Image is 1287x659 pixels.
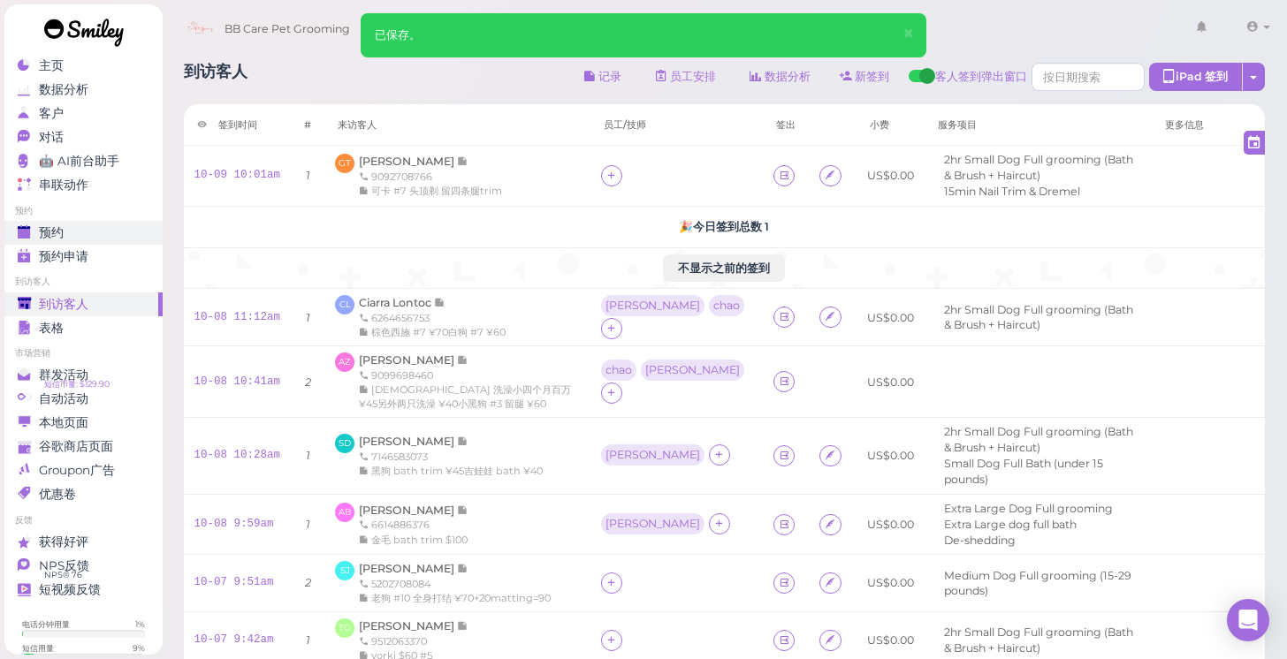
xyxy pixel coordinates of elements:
[359,170,502,184] div: 9092708766
[940,302,1141,334] li: 2hr Small Dog Full grooming (Bath & Brush + Haircut)
[194,375,281,388] a: 10-08 10:41am
[39,225,64,240] span: 预约
[306,633,310,647] i: 1
[22,618,70,630] div: 电话分钟用量
[39,154,119,169] span: 🤖 AI前台助手
[135,618,145,630] div: 1 %
[305,375,311,389] i: 2
[605,518,700,530] div: [PERSON_NAME]
[857,104,925,146] th: 小费
[225,4,350,54] span: BB Care Pet Grooming
[359,368,579,383] div: 9099698460
[763,104,809,146] th: 签出
[39,439,113,454] span: 谷歌商店页面
[359,383,571,410] span: [DEMOGRAPHIC_DATA] 洗澡小四个月百万 ¥45另外两只洗澡 ¥40小黑狗 #3 留腿 ¥60
[605,449,700,461] div: [PERSON_NAME]
[857,494,925,555] td: US$0.00
[359,634,468,648] div: 9512063370
[22,642,54,654] div: 短信用量
[371,534,468,546] span: 金毛 bath trim $100
[39,82,88,97] span: 数据分析
[4,347,163,360] li: 市场营销
[359,562,457,575] span: [PERSON_NAME]
[4,149,163,173] a: 🤖 AI前台助手
[4,221,163,245] a: 预约
[335,503,354,522] span: AB
[902,21,914,46] span: ×
[39,534,88,549] span: 获得好评
[335,154,354,173] span: GT
[371,592,551,604] span: 老狗 #10 全身打结 ¥70+20matting=90
[39,558,89,573] span: NPS反馈
[39,297,88,312] span: 到访客人
[335,434,354,453] span: SD
[335,295,354,314] span: CL
[4,292,163,316] a: 到访客人
[44,568,82,582] span: NPS® 76
[857,146,925,207] td: US$0.00
[306,518,310,531] i: 1
[359,577,551,591] div: 5202708084
[825,310,836,323] i: Agreement form
[359,155,468,168] a: [PERSON_NAME]
[39,178,88,193] span: 串联动作
[39,391,88,406] span: 自动活动
[359,619,457,632] span: [PERSON_NAME]
[4,411,163,435] a: 本地页面
[44,377,110,391] span: 短信币量: $129.90
[359,518,468,532] div: 6614886376
[605,299,700,312] div: [PERSON_NAME]
[1227,599,1269,641] div: Open Intercom Messenger
[39,582,101,597] span: 短视频反馈
[713,299,740,312] div: chao
[826,63,904,91] a: 新签到
[359,435,468,448] a: [PERSON_NAME]
[359,296,434,309] span: Ciarra Lontoc
[359,562,468,575] a: [PERSON_NAME]
[601,360,749,383] div: chao [PERSON_NAME]
[457,504,468,517] span: 记录
[590,104,764,146] th: 员工/技师
[335,618,354,638] span: TG
[359,353,468,367] a: [PERSON_NAME]
[324,104,590,146] th: 来访客人
[457,562,468,575] span: 记录
[857,555,925,612] td: US$0.00
[4,578,163,602] a: 短视频反馈
[359,504,468,517] a: [PERSON_NAME]
[457,619,468,632] span: 记录
[940,152,1141,184] li: 2hr Small Dog Full grooming (Bath & Brush + Haircut)
[940,568,1141,600] li: Medium Dog Full grooming (15-29 pounds)
[4,54,163,78] a: 主页
[306,169,310,182] i: 1
[637,15,809,43] input: 查询客户
[4,554,163,578] a: NPS反馈 NPS® 76
[39,321,64,336] span: 表格
[825,449,836,462] i: Agreement form
[645,364,740,376] div: [PERSON_NAME]
[605,364,632,376] div: chao
[4,173,163,197] a: 串联动作
[359,296,445,309] a: Ciarra Lontoc
[359,435,457,448] span: [PERSON_NAME]
[641,63,731,91] a: 员工安排
[935,69,1027,95] span: 客人签到弹出窗口
[857,346,925,418] td: US$0.00
[4,276,163,288] li: 到访客人
[4,205,163,217] li: 预约
[940,184,1085,200] li: 15min Nail Trim & Dremel
[4,316,163,340] a: 表格
[359,450,543,464] div: 7146583073
[601,513,709,536] div: [PERSON_NAME]
[335,561,354,580] span: SJ
[305,576,311,589] i: 2
[194,518,274,530] a: 10-08 9:59am
[940,625,1141,656] li: 2hr Small Dog Full grooming (Bath & Brush + Haircut)
[825,633,836,647] i: Agreement form
[39,487,76,502] span: 优惠卷
[39,463,115,478] span: Groupon广告
[306,311,310,324] i: 1
[39,106,64,121] span: 客户
[194,220,1255,233] h5: 🎉 今日签到总数 1
[194,311,281,323] a: 10-08 11:12am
